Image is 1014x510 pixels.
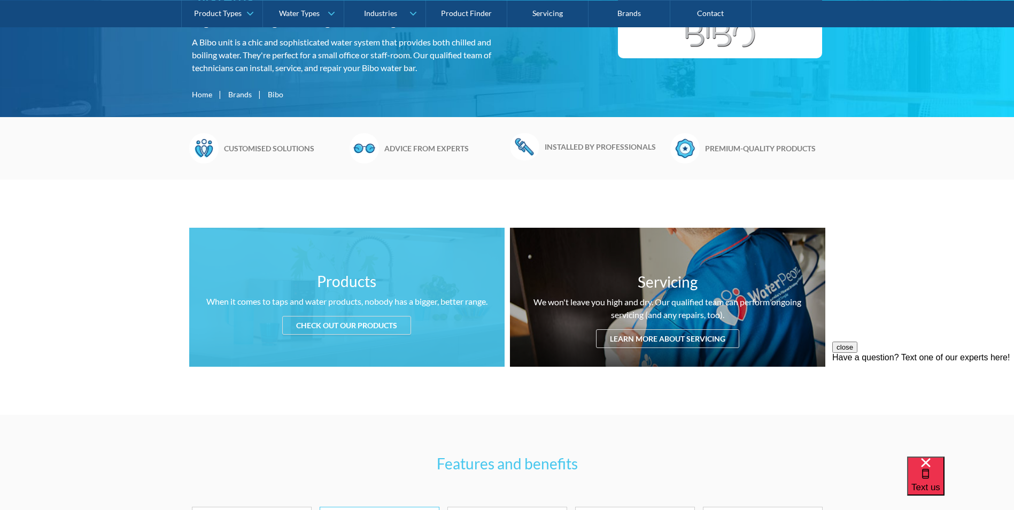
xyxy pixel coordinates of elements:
[350,133,379,163] img: Glasses
[685,21,756,48] img: Bibo
[638,271,698,293] h3: Servicing
[218,88,223,101] div: |
[192,452,823,475] h3: Features and benefits
[596,329,739,348] div: Learn more about servicing
[189,133,219,163] img: Waterpeople Symbol
[257,88,262,101] div: |
[228,89,252,100] a: Brands
[268,89,283,100] div: Bibo
[384,143,505,154] h6: Advice from experts
[907,457,1014,510] iframe: podium webchat widget bubble
[279,9,320,18] div: Water Types
[364,9,397,18] div: Industries
[192,36,503,74] p: A Bibo unit is a chic and sophisticated water system that provides both chilled and boiling water...
[510,228,825,367] a: ServicingWe won't leave you high and dry. Our qualified team can perform ongoing servicing (and a...
[670,133,700,163] img: Badge
[521,296,815,321] div: We won't leave you high and dry. Our qualified team can perform ongoing servicing (and any repair...
[705,143,825,154] h6: Premium-quality products
[224,143,344,154] h6: Customised solutions
[206,295,487,308] div: When it comes to taps and water products, nobody has a bigger, better range.
[317,270,376,292] h3: Products
[282,316,411,335] div: Check out our products
[832,342,1014,470] iframe: podium webchat widget prompt
[189,228,505,367] a: ProductsWhen it comes to taps and water products, nobody has a bigger, better range.Check out our...
[192,89,212,100] a: Home
[510,133,539,160] img: Wrench
[545,141,665,152] h6: Installed by professionals
[194,9,242,18] div: Product Types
